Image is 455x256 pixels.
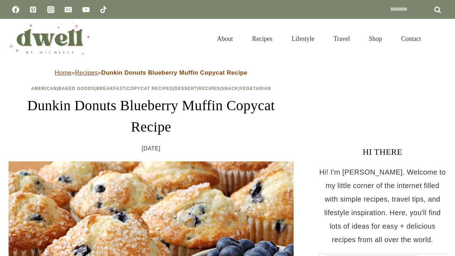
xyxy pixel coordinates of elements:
a: Vegetarian [240,86,271,91]
a: Contact [392,26,431,51]
h1: Dunkin Donuts Blueberry Muffin Copycat Recipe [9,95,294,138]
nav: Primary Navigation [207,26,431,51]
time: [DATE] [142,143,161,154]
a: American [31,86,57,91]
a: About [207,26,242,51]
h3: HI THERE [318,145,446,158]
p: Hi! I'm [PERSON_NAME]. Welcome to my little corner of the internet filled with simple recipes, tr... [318,165,446,246]
button: View Search Form [434,33,446,45]
span: » » [55,69,247,76]
a: Breakfast [96,86,125,91]
strong: Dunkin Donuts Blueberry Muffin Copycat Recipe [101,69,247,76]
a: Copycat Recipes [127,86,173,91]
a: Recipes [199,86,220,91]
a: YouTube [79,2,93,17]
a: Dessert [175,86,197,91]
a: Home [55,69,71,76]
a: Baked Goods [59,86,95,91]
a: Facebook [9,2,23,17]
a: Recipes [242,26,282,51]
a: Snack [221,86,239,91]
a: TikTok [96,2,111,17]
a: Email [61,2,75,17]
a: Instagram [44,2,58,17]
span: | | | | | | | [31,86,271,91]
a: Shop [359,26,392,51]
img: DWELL by michelle [9,22,90,55]
a: Pinterest [26,2,40,17]
a: Travel [324,26,359,51]
a: Recipes [75,69,98,76]
a: Lifestyle [282,26,324,51]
